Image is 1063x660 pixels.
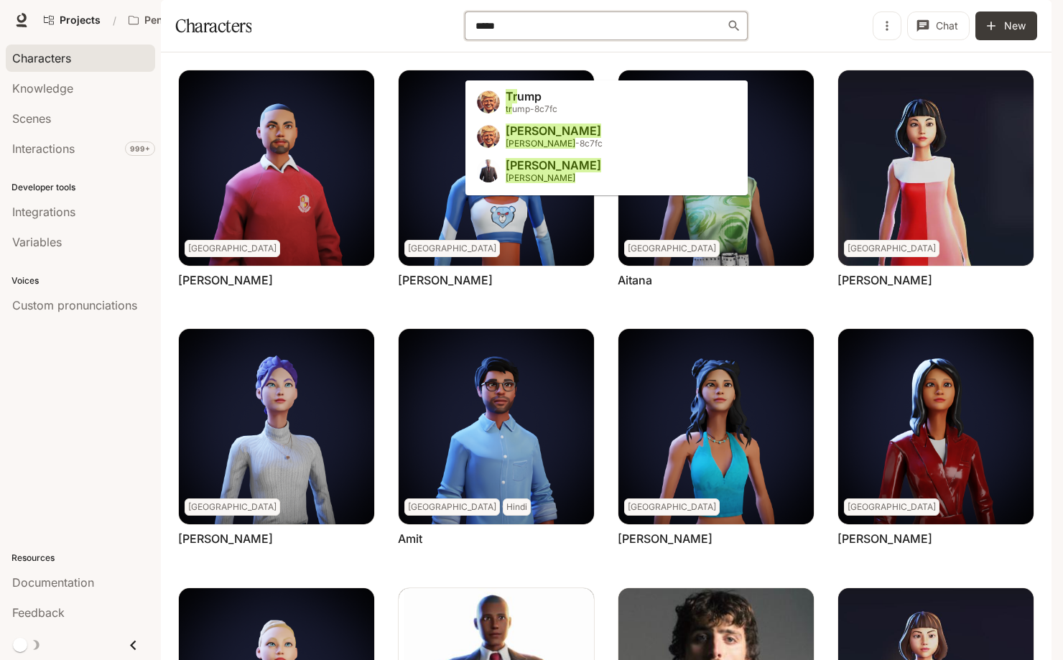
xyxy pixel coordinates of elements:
a: [PERSON_NAME] [178,272,273,288]
span: tr [506,103,512,114]
img: Anaya [618,329,814,524]
a: Aitana [618,272,652,288]
button: Chat [907,11,970,40]
span: [PERSON_NAME] [506,172,575,183]
a: [PERSON_NAME] [837,272,932,288]
img: Amit [399,329,594,524]
span: [PERSON_NAME] [506,138,575,149]
img: Trump [477,125,500,148]
img: Trump [477,90,500,113]
img: Alison [179,329,374,524]
img: Abel [179,70,374,266]
a: [PERSON_NAME] [398,272,493,288]
span: Tr [506,89,517,103]
img: Adelina [399,70,594,266]
div: / [107,13,122,28]
span: Projects [60,14,101,27]
button: Open workspace menu [122,6,247,34]
span: [PERSON_NAME] [506,158,601,172]
span: -8c7fc [506,138,603,149]
img: Angie [838,329,1034,524]
span: ump [506,89,542,103]
button: New [975,11,1037,40]
img: Aitana [618,70,814,266]
span: [PERSON_NAME] [506,124,601,138]
a: [PERSON_NAME] [618,531,712,547]
p: Pen Pals [Production] [144,14,225,27]
h1: Characters [175,11,251,40]
a: [PERSON_NAME] [837,531,932,547]
span: ump-8c7fc [506,103,557,114]
img: Akira [838,70,1034,266]
a: Go to projects [37,6,107,34]
a: Amit [398,531,422,547]
img: Trump [477,159,500,182]
a: [PERSON_NAME] [178,531,273,547]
